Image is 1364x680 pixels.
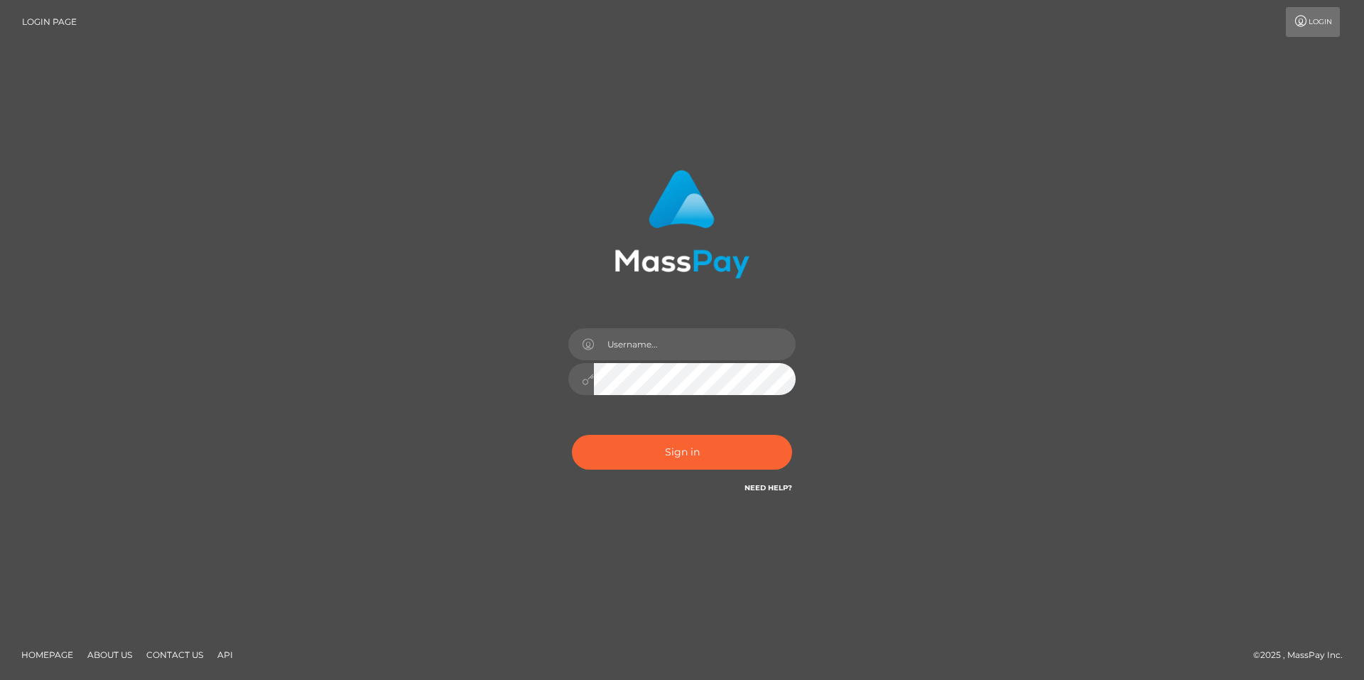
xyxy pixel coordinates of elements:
div: © 2025 , MassPay Inc. [1253,647,1353,663]
a: API [212,644,239,666]
a: Need Help? [745,483,792,492]
button: Sign in [572,435,792,470]
input: Username... [594,328,796,360]
a: Login Page [22,7,77,37]
a: About Us [82,644,138,666]
a: Login [1286,7,1340,37]
img: MassPay Login [615,170,749,279]
a: Contact Us [141,644,209,666]
a: Homepage [16,644,79,666]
